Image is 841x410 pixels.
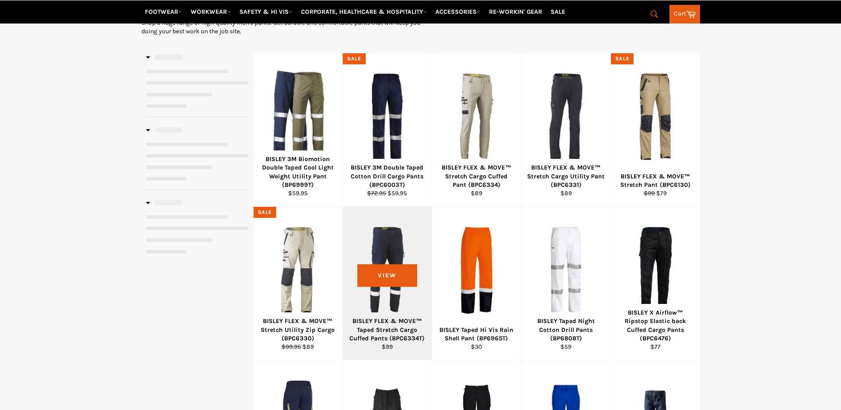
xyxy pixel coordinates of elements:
div: $89 [259,343,337,351]
a: BISLEY FLEX & MOVE™ Stretch Utility Zip Cargo (BPC6330) - Workin' Gear BISLEY FLEX & MOVE™ Stretc... [253,207,343,360]
div: BISLEY Taped Night Cotton Drill Pants (BP6808T) [527,317,605,343]
div: BISLEY FLEX & MOVE™ Stretch Cargo Utility Pant (BPC6331) [527,163,605,189]
div: BISLEY Taped Hi Vis Rain Shell Pant (BP6965T) [438,326,516,343]
div: $59 [527,343,605,351]
div: Sale [343,53,365,64]
div: BISLEY X Airflow™ Ripstop Elastic back Cuffed Cargo Pants (BPC6476) [616,308,694,343]
div: BISLEY FLEX & MOVE™ Taped Stretch Cargo Cuffed Pants (BPC6334T) [348,317,426,343]
a: BISLEY BPC6003T 3M Double Taped Cotton Drill Cargo Pants - Workin' Gear BISLEY 3M Double Taped Co... [342,53,432,207]
img: BISLEY FLEX & MOVE™ Stretch Cargo Cuffed Pant (BPC6334) - Workin' Gear [443,72,510,161]
img: BISLEY X Airflow™ Ripstop Elastic back Cuffed Cargo Pants (BPC6476) - Workin' Gear [622,225,689,315]
div: $89 [527,189,605,197]
div: BISLEY FLEX & MOVE™ Stretch Cargo Cuffed Pant (BPC6334) [438,163,516,189]
a: WORKWEAR [187,4,235,20]
img: BISLEY BPC6003T 3M Double Taped Cotton Drill Cargo Pants - Workin' Gear [354,72,421,161]
span: View [357,264,417,287]
img: BISLEY FLEX & MOVE™ Stretch Cargo Utility Pant (BPC6331) - Workin' Gear [532,72,599,161]
s: $99 [644,189,655,197]
div: $30 [438,343,516,351]
s: $99.95 [282,343,301,351]
div: Sale [611,53,634,64]
a: FOOTWEAR [141,4,186,20]
img: BISLEY Taped Hi Vis Rain Shell Pant [443,225,510,315]
div: BISLEY FLEX & MOVE™ Stretch Utility Zip Cargo (BPC6330) [259,317,337,343]
a: BISLEY Taped Hi Vis Rain Shell Pant BISLEY Taped Hi Vis Rain Shell Pant (BP6965T) $30 [432,207,521,360]
a: BISLEY FLEX & MOVE™ Stretch Cargo Utility Pant (BPC6331) - Workin' Gear BISLEY FLEX & MOVE™ Stret... [521,53,610,207]
a: BISLEY Taped Night Cotton Drill Pants (BP6808T) BISLEY Taped Night Cotton Drill Pants (BP6808T) $59 [521,207,610,360]
div: Sale [254,207,276,218]
a: BISLEY BP6999T 3M Biomotion Double Taped Cool Light Weight Utility Pant - Workin' Gear BISLEY 3M ... [253,53,343,207]
img: BISLEY BP6999T 3M Biomotion Double Taped Cool Light Weight Utility Pant - Workin' Gear [267,64,328,169]
a: RE-WORKIN' GEAR [485,4,546,20]
div: BISLEY FLEX & MOVE™ Stretch Pant (BPC6130) [616,172,694,189]
div: $77 [616,343,694,351]
a: BISLEY FLEX & MOVE™ Taped Stretch Cargo Cuffed Pants (BPC6334T) - Workin' Gear BISLEY FLEX & MOVE... [342,207,432,360]
img: BISLEY FLEX & MOVE™ Stretch Pant (BPC6130) - Workin' Gear [622,72,689,161]
a: Cart [669,5,700,24]
div: $59.95 [348,189,426,197]
a: BISLEY FLEX & MOVE™ Stretch Cargo Cuffed Pant (BPC6334) - Workin' Gear BISLEY FLEX & MOVE™ Stretc... [432,53,521,207]
a: CORPORATE, HEALTHCARE & HOSPITALITY [297,4,430,20]
div: Shop a huge range of high-quality men's pants. Get durable and comfortable pants that will keep y... [141,19,421,36]
img: BISLEY Taped Night Cotton Drill Pants (BP6808T) [532,225,599,315]
s: $72.95 [367,189,386,197]
div: BISLEY 3M Double Taped Cotton Drill Cargo Pants (BPC6003T) [348,163,426,189]
a: ACCESSORIES [432,4,484,20]
img: BISLEY FLEX & MOVE™ Stretch Utility Zip Cargo (BPC6330) - Workin' Gear [265,225,332,315]
div: $79 [616,189,694,197]
a: BISLEY FLEX & MOVE™ Stretch Pant (BPC6130) - Workin' Gear BISLEY FLEX & MOVE™ Stretch Pant (BPC61... [610,53,700,207]
div: BISLEY 3M Biomotion Double Taped Cool Light Weight Utility Pant (BP6999T) [259,155,337,189]
div: $89 [438,189,516,197]
a: BISLEY X Airflow™ Ripstop Elastic back Cuffed Cargo Pants (BPC6476) - Workin' Gear BISLEY X Airfl... [610,207,700,360]
div: $59.95 [259,189,337,197]
a: SAFETY & HI VIS [236,4,296,20]
a: SALE [547,4,569,20]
